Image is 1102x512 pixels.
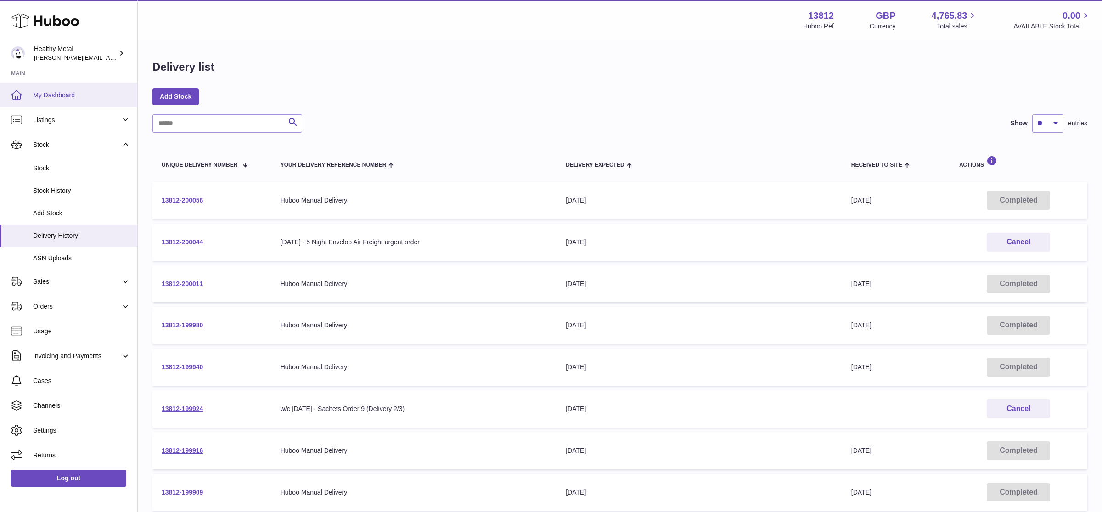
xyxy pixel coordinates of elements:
span: [DATE] [851,197,871,204]
div: [DATE] [566,280,833,288]
a: 13812-200044 [162,238,203,246]
span: Received to Site [851,162,902,168]
div: [DATE] [566,196,833,205]
a: 4,765.83 Total sales [932,10,978,31]
div: Huboo Ref [803,22,834,31]
strong: 13812 [808,10,834,22]
div: Huboo Manual Delivery [281,446,548,455]
div: w/c [DATE] - Sachets Order 9 (Delivery 2/3) [281,405,548,413]
a: Log out [11,470,126,486]
span: Delivery Expected [566,162,624,168]
div: Healthy Metal [34,45,117,62]
span: [PERSON_NAME][EMAIL_ADDRESS][DOMAIN_NAME] [34,54,184,61]
a: 13812-200056 [162,197,203,204]
span: entries [1068,119,1087,128]
span: Add Stock [33,209,130,218]
span: Sales [33,277,121,286]
span: Settings [33,426,130,435]
button: Cancel [987,233,1050,252]
span: [DATE] [851,489,871,496]
strong: GBP [876,10,895,22]
a: 13812-200011 [162,280,203,287]
span: My Dashboard [33,91,130,100]
button: Cancel [987,399,1050,418]
div: Huboo Manual Delivery [281,488,548,497]
span: Unique Delivery Number [162,162,237,168]
div: [DATE] [566,446,833,455]
a: 13812-199909 [162,489,203,496]
a: 0.00 AVAILABLE Stock Total [1013,10,1091,31]
span: [DATE] [851,363,871,371]
span: [DATE] [851,321,871,329]
span: AVAILABLE Stock Total [1013,22,1091,31]
span: Usage [33,327,130,336]
span: 0.00 [1063,10,1080,22]
h1: Delivery list [152,60,214,74]
span: Invoicing and Payments [33,352,121,360]
div: Huboo Manual Delivery [281,363,548,371]
div: [DATE] [566,363,833,371]
div: [DATE] - 5 Night Envelop Air Freight urgent order [281,238,548,247]
img: jose@healthy-metal.com [11,46,25,60]
span: Stock History [33,186,130,195]
span: [DATE] [851,280,871,287]
a: 13812-199924 [162,405,203,412]
div: Currency [870,22,896,31]
span: Listings [33,116,121,124]
a: 13812-199940 [162,363,203,371]
span: Stock [33,141,121,149]
a: 13812-199980 [162,321,203,329]
label: Show [1011,119,1028,128]
div: Huboo Manual Delivery [281,280,548,288]
span: Total sales [937,22,978,31]
span: [DATE] [851,447,871,454]
span: ASN Uploads [33,254,130,263]
div: [DATE] [566,488,833,497]
a: Add Stock [152,88,199,105]
div: [DATE] [566,238,833,247]
div: Huboo Manual Delivery [281,196,548,205]
div: Actions [959,156,1078,168]
a: 13812-199916 [162,447,203,454]
div: [DATE] [566,321,833,330]
span: Channels [33,401,130,410]
span: Cases [33,377,130,385]
span: Orders [33,302,121,311]
div: Huboo Manual Delivery [281,321,548,330]
span: Your Delivery Reference Number [281,162,387,168]
div: [DATE] [566,405,833,413]
span: 4,765.83 [932,10,967,22]
span: Delivery History [33,231,130,240]
span: Stock [33,164,130,173]
span: Returns [33,451,130,460]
